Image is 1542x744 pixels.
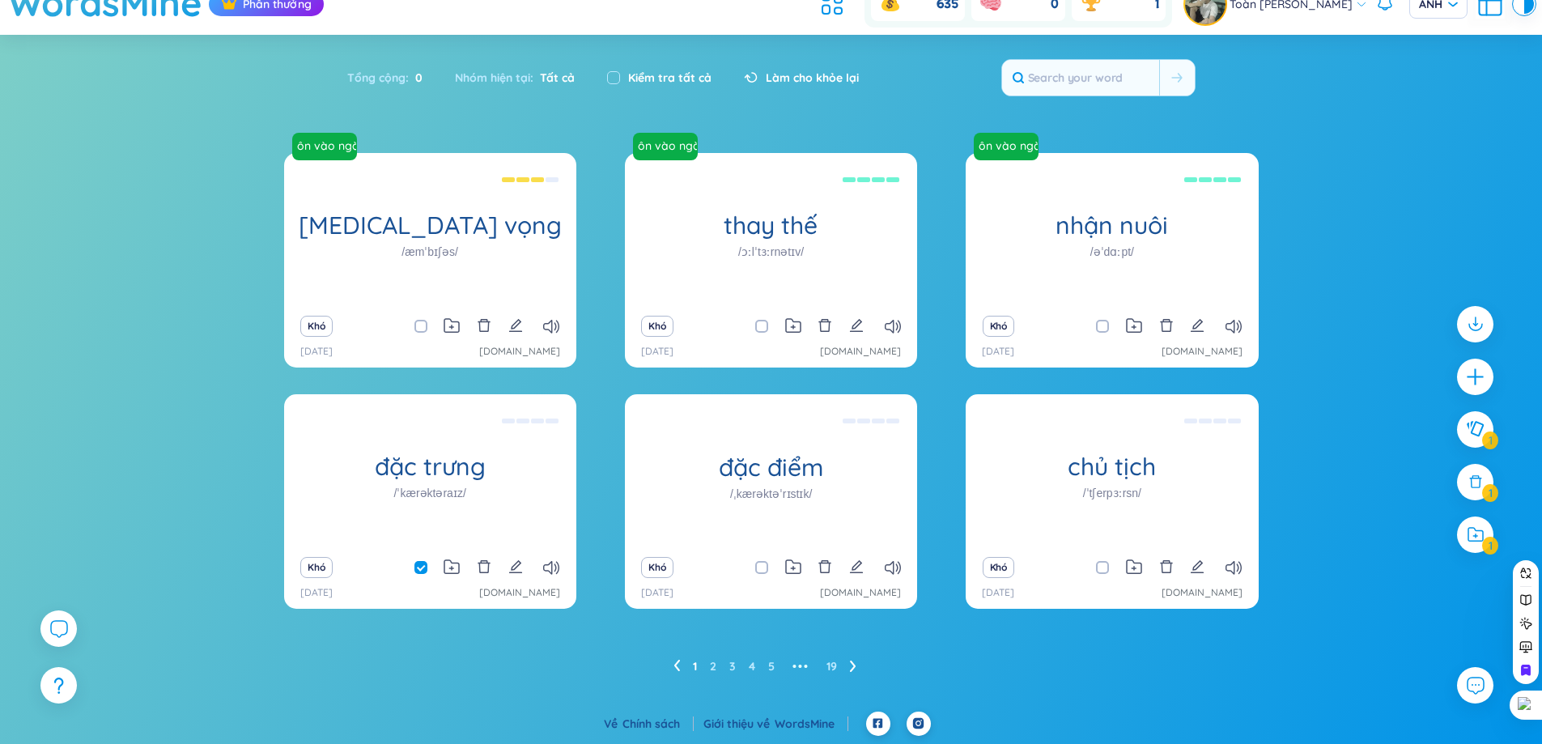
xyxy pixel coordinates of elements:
[820,344,901,359] a: [DOMAIN_NAME]
[710,653,716,679] li: 2
[818,315,832,338] button: xóa bỏ
[1159,559,1174,574] span: xóa bỏ
[729,653,736,679] li: 3
[508,315,523,338] button: biên tập
[849,556,864,579] button: biên tập
[638,138,736,153] font: ôn vào ngày 29/8
[982,586,1014,598] font: [DATE]
[641,316,673,337] button: Khó
[300,345,333,357] font: [DATE]
[300,316,333,337] button: Khó
[479,345,560,357] font: [DOMAIN_NAME]
[673,653,680,679] li: Trang trước
[604,716,618,731] font: Về
[530,70,533,85] font: :
[508,318,523,333] span: biên tập
[479,585,560,601] a: [DOMAIN_NAME]
[974,133,1045,160] a: ôn vào ngày 29/8
[406,70,409,85] font: :
[729,659,736,674] font: 3
[979,138,1077,153] font: ôn vào ngày 29/8
[1068,451,1156,482] font: chủ tịch
[749,653,755,679] li: 4
[401,245,458,258] font: /æmˈbɪʃəs/
[826,659,837,674] font: 19
[648,561,666,573] font: Khó
[300,557,333,578] button: Khó
[850,653,856,679] li: Trang tiếp theo
[792,659,809,674] font: •••
[300,586,333,598] font: [DATE]
[818,559,832,574] span: xóa bỏ
[1090,245,1134,258] font: /əˈdɑːpt/
[308,320,325,332] font: Khó
[347,70,406,85] font: Tổng cộng
[983,557,1015,578] button: Khó
[299,210,562,240] font: [MEDICAL_DATA] vọng
[849,318,864,333] span: biên tập
[983,316,1015,337] button: Khó
[730,487,812,500] font: /ˌkærəktəˈrɪstɪk/
[479,344,560,359] a: [DOMAIN_NAME]
[818,318,832,333] span: xóa bỏ
[749,659,755,674] font: 4
[849,559,864,574] span: biên tập
[477,556,491,579] button: xóa bỏ
[1162,345,1243,357] font: [DOMAIN_NAME]
[1190,315,1204,338] button: biên tập
[1190,318,1204,333] span: biên tập
[768,653,775,679] li: 5
[818,556,832,579] button: xóa bỏ
[641,557,673,578] button: Khó
[710,659,716,674] font: 2
[1002,60,1159,96] input: Search your word
[719,451,823,482] font: đặc điểm
[693,659,697,674] font: 1
[297,138,395,153] font: ôn vào ngày 29/8
[508,559,523,574] span: biên tập
[788,653,813,679] li: 5 trang tiếp theo
[1083,487,1141,500] font: /ˈtʃerpɜːrsn/
[820,585,901,601] a: [DOMAIN_NAME]
[1162,344,1243,359] a: [DOMAIN_NAME]
[738,245,804,258] font: /ɔːlˈtɜːrnətɪv/
[775,716,835,731] font: WordsMine
[820,345,901,357] font: [DOMAIN_NAME]
[633,133,704,160] a: ôn vào ngày 29/8
[540,70,575,85] font: Tất cả
[508,556,523,579] button: biên tập
[849,315,864,338] button: biên tập
[1159,556,1174,579] button: xóa bỏ
[1190,559,1204,574] span: biên tập
[641,345,673,357] font: [DATE]
[982,345,1014,357] font: [DATE]
[622,716,680,731] font: Chính sách
[479,586,560,598] font: [DOMAIN_NAME]
[1162,585,1243,601] a: [DOMAIN_NAME]
[415,70,423,85] font: 0
[724,210,818,240] font: thay thế
[394,487,466,500] font: /ˈkærəktəraɪz/
[455,70,530,85] font: Nhóm hiện tại
[477,559,491,574] span: xóa bỏ
[820,586,901,598] font: [DOMAIN_NAME]
[477,318,491,333] span: xóa bỏ
[990,561,1008,573] font: Khó
[826,653,837,679] li: 19
[628,70,712,85] font: Kiểm tra tất cả
[1159,318,1174,333] span: xóa bỏ
[1465,367,1485,387] span: cộng thêm
[1159,315,1174,338] button: xóa bỏ
[375,451,486,482] font: đặc trưng
[1056,210,1168,240] font: nhận nuôi
[292,133,363,160] a: ôn vào ngày 29/8
[477,315,491,338] button: xóa bỏ
[622,716,694,731] a: Chính sách
[693,653,697,679] li: 1
[1190,556,1204,579] button: biên tập
[766,70,859,85] font: Làm cho khỏe lại
[1162,586,1243,598] font: [DOMAIN_NAME]
[990,320,1008,332] font: Khó
[308,561,325,573] font: Khó
[775,716,848,731] a: WordsMine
